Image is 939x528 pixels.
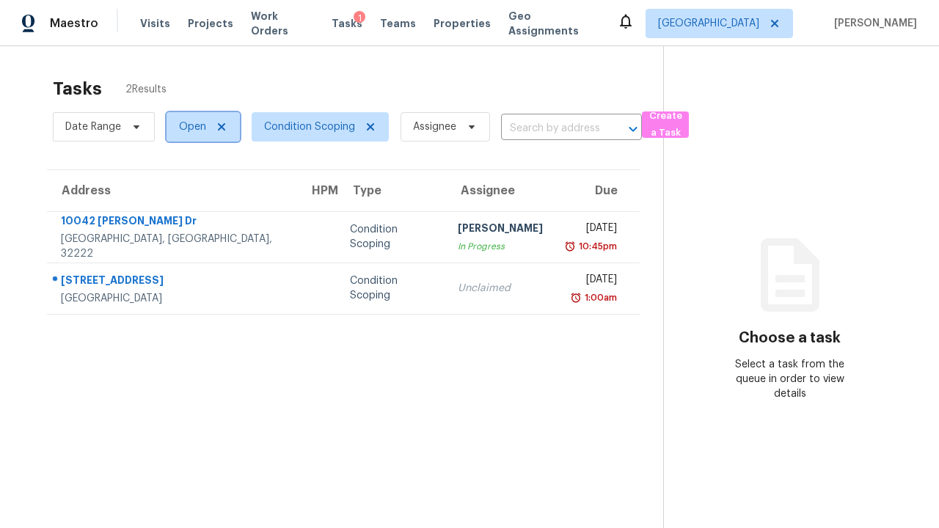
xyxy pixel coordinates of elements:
span: Geo Assignments [508,9,599,38]
span: Projects [188,16,233,31]
span: Condition Scoping [264,120,355,134]
div: Select a task from the queue in order to view details [727,357,852,401]
div: [DATE] [566,272,618,290]
span: 2 Results [125,82,167,97]
span: Date Range [65,120,121,134]
div: Condition Scoping [350,222,434,252]
th: Assignee [446,170,555,211]
div: Unclaimed [458,281,543,296]
div: [GEOGRAPHIC_DATA], [GEOGRAPHIC_DATA], 32222 [61,232,285,261]
th: Type [338,170,446,211]
th: Due [555,170,640,211]
div: 10042 [PERSON_NAME] Dr [61,213,285,232]
span: Create a Task [649,108,682,142]
span: [GEOGRAPHIC_DATA] [658,16,759,31]
div: Condition Scoping [350,274,434,303]
button: Open [623,119,643,139]
span: Properties [434,16,491,31]
th: Address [47,170,297,211]
span: Teams [380,16,416,31]
div: 1:00am [582,290,617,305]
h3: Choose a task [739,331,841,345]
div: [PERSON_NAME] [458,221,543,239]
input: Search by address [501,117,601,140]
span: [PERSON_NAME] [828,16,917,31]
div: In Progress [458,239,543,254]
div: [DATE] [566,221,618,239]
img: Overdue Alarm Icon [570,290,582,305]
h2: Tasks [53,81,102,96]
span: Maestro [50,16,98,31]
span: Work Orders [251,9,314,38]
div: 1 [354,11,365,26]
img: Overdue Alarm Icon [564,239,576,254]
div: [STREET_ADDRESS] [61,273,285,291]
span: Open [179,120,206,134]
th: HPM [297,170,338,211]
span: Tasks [332,18,362,29]
div: [GEOGRAPHIC_DATA] [61,291,285,306]
div: 10:45pm [576,239,617,254]
span: Assignee [413,120,456,134]
button: Create a Task [642,111,689,138]
span: Visits [140,16,170,31]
